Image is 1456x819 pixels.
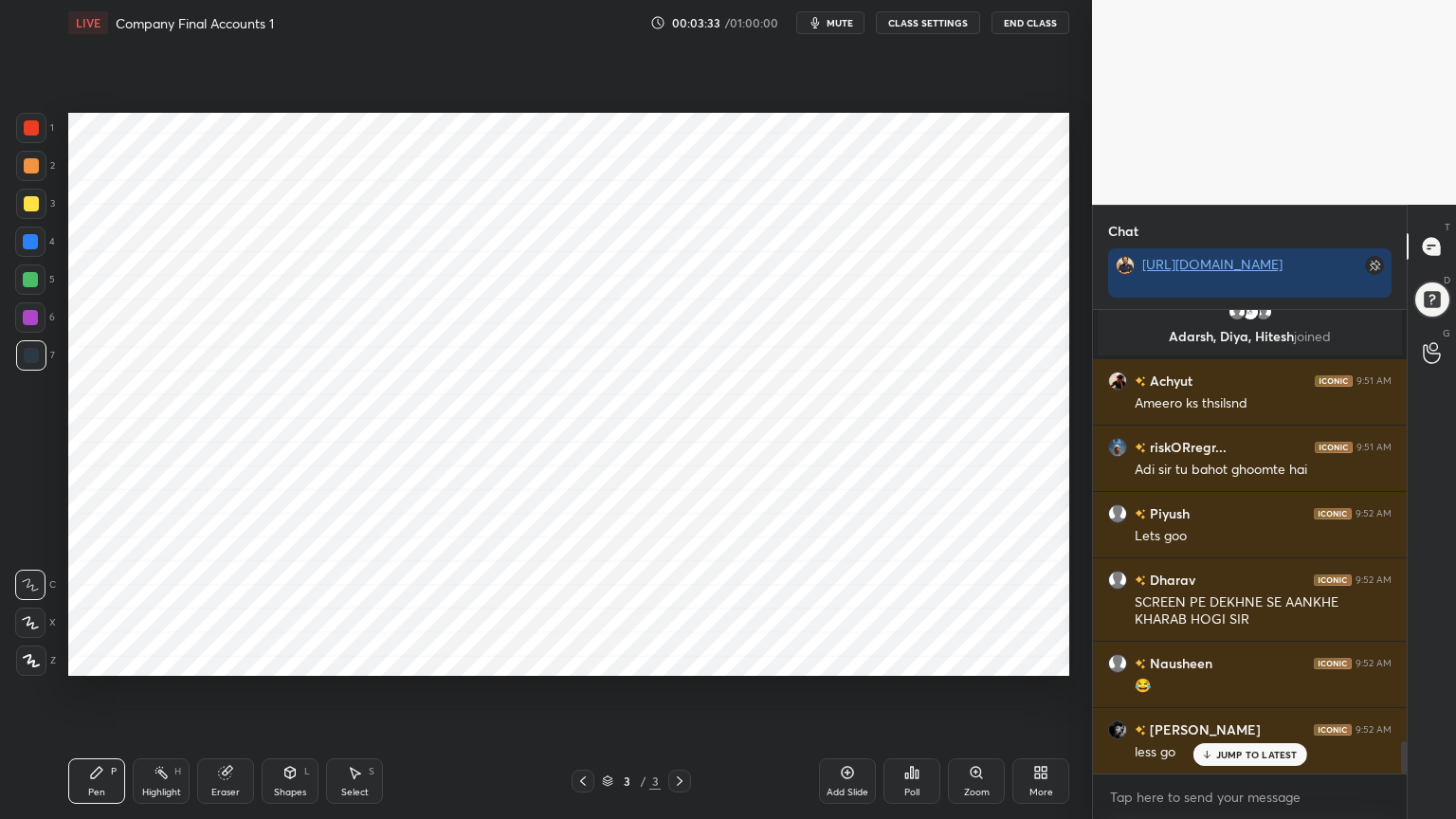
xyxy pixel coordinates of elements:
button: CLASS SETTINGS [876,11,980,34]
div: 9:52 AM [1356,658,1392,669]
div: More [1029,788,1053,797]
img: no-rating-badge.077c3623.svg [1135,509,1146,519]
button: End Class [992,11,1069,34]
div: Z [16,646,56,676]
img: no-rating-badge.077c3623.svg [1135,376,1146,387]
img: iconic-dark.1390631f.png [1314,724,1352,736]
a: [URL][DOMAIN_NAME] [1142,255,1283,273]
div: 3 [16,189,55,219]
h4: Company Final Accounts 1 [116,14,274,32]
div: Adi sir tu bahot ghoomte hai [1135,461,1392,480]
h6: Achyut [1146,371,1192,391]
div: 9:52 AM [1356,574,1392,586]
img: default.png [1108,571,1127,590]
div: grid [1093,310,1407,773]
img: iconic-dark.1390631f.png [1314,658,1352,669]
div: 😂 [1135,677,1392,696]
div: Ameero ks thsilsnd [1135,394,1392,413]
h6: Nausheen [1146,653,1212,673]
div: C [15,570,56,600]
h6: riskORregr... [1146,437,1227,457]
div: 3 [649,773,661,790]
div: H [174,767,181,776]
p: T [1445,220,1450,234]
div: L [304,767,310,776]
div: 9:52 AM [1356,724,1392,736]
div: 9:51 AM [1356,375,1392,387]
div: Highlight [142,788,181,797]
div: Pen [88,788,105,797]
h6: [PERSON_NAME] [1146,719,1261,739]
div: Select [341,788,369,797]
img: default.png [1108,654,1127,673]
img: default.png [1254,302,1273,321]
div: Shapes [274,788,306,797]
div: / [640,775,646,787]
div: Eraser [211,788,240,797]
div: SCREEN PE DEKHNE SE AANKHE KHARAB HOGI SIR [1135,593,1392,629]
button: mute [796,11,864,34]
div: less go [1135,743,1392,762]
img: no-rating-badge.077c3623.svg [1135,659,1146,669]
div: Add Slide [827,788,868,797]
div: Lets goo [1135,527,1392,546]
div: 9:52 AM [1356,508,1392,519]
div: X [15,608,56,638]
div: 9:51 AM [1356,442,1392,453]
div: Poll [904,788,919,797]
span: mute [827,16,853,29]
img: a2bfc30169534e0eb144b1241c08507b.jpg [1108,720,1127,739]
p: D [1444,273,1450,287]
img: iconic-dark.1390631f.png [1314,574,1352,586]
div: 3 [617,775,636,787]
img: default.png [1228,302,1247,321]
img: no-rating-badge.077c3623.svg [1135,443,1146,453]
div: 1 [16,113,54,143]
div: 4 [15,227,55,257]
p: Chat [1093,206,1154,256]
div: 7 [16,340,55,371]
img: no-rating-badge.077c3623.svg [1135,575,1146,586]
img: iconic-dark.1390631f.png [1314,508,1352,519]
img: iconic-dark.1390631f.png [1315,375,1353,387]
img: b1a0ec151537499c90086050722c642a.jpg [1108,372,1127,391]
h6: Piyush [1146,503,1190,523]
h6: Dharav [1146,570,1195,590]
img: ca746bf4b2c5490bb3540251e425fbef.jpg [1241,302,1260,321]
div: 2 [16,151,55,181]
div: S [369,767,374,776]
img: c03332fea6b14f46a3145b9173f2b3a7.jpg [1116,256,1135,275]
img: default.png [1108,504,1127,523]
span: joined [1294,327,1331,345]
p: G [1443,326,1450,340]
div: 6 [15,302,55,333]
p: Adarsh, Diya, Hitesh [1109,329,1391,344]
div: LIVE [68,11,108,34]
img: iconic-dark.1390631f.png [1315,442,1353,453]
img: 5a99a44f86284791b409e4931c29e432.jpg [1108,438,1127,457]
div: 5 [15,264,55,295]
p: JUMP TO LATEST [1216,749,1298,760]
img: no-rating-badge.077c3623.svg [1135,725,1146,736]
div: P [111,767,117,776]
div: Zoom [964,788,990,797]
